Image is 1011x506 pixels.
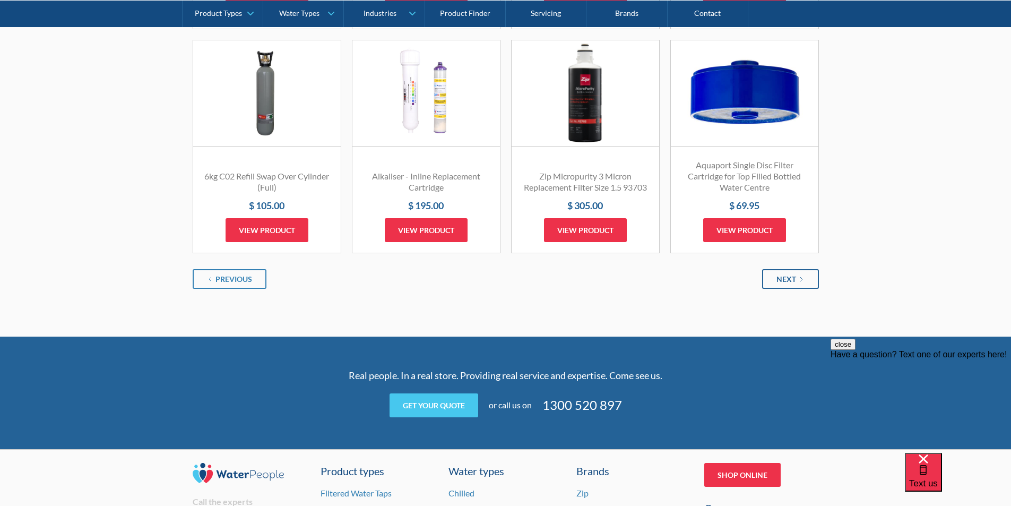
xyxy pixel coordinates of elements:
a: View product [385,218,468,242]
a: View product [226,218,308,242]
div: Product Types [195,8,242,18]
iframe: podium webchat widget bubble [905,453,1011,506]
a: Product types [321,463,435,479]
h4: $ 195.00 [363,199,489,213]
h4: $ 305.00 [522,199,649,213]
a: Get your quote [390,393,478,417]
iframe: podium webchat widget prompt [831,339,1011,466]
a: Previous Page [193,269,266,289]
h4: $ 105.00 [204,199,330,213]
div: Industries [364,8,396,18]
a: Water types [448,463,563,479]
a: Chilled [448,488,474,498]
div: Previous [215,273,252,285]
div: List [193,269,819,289]
div: Brands [576,463,691,479]
a: View product [544,218,627,242]
h3: Aquaport Single Disc Filter Cartridge for Top Filled Bottled Water Centre [681,160,808,193]
a: 1300 520 897 [542,396,622,415]
h3: Zip Micropurity 3 Micron Replacement Filter Size 1.5 93703 [522,171,649,193]
p: Real people. In a real store. Providing real service and expertise. Come see us. [299,368,713,383]
a: View product [703,218,786,242]
div: Next [776,273,796,285]
h4: $ 69.95 [681,199,808,213]
div: Water Types [279,8,319,18]
h3: Alkaliser - Inline Replacement Cartridge [363,171,489,193]
a: Shop Online [704,463,781,487]
h3: 6kg C02 Refill Swap Over Cylinder (Full) [204,171,330,193]
p: or call us on [489,399,532,411]
a: Zip [576,488,589,498]
a: Filtered Water Taps [321,488,392,498]
a: Next Page [762,269,819,289]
